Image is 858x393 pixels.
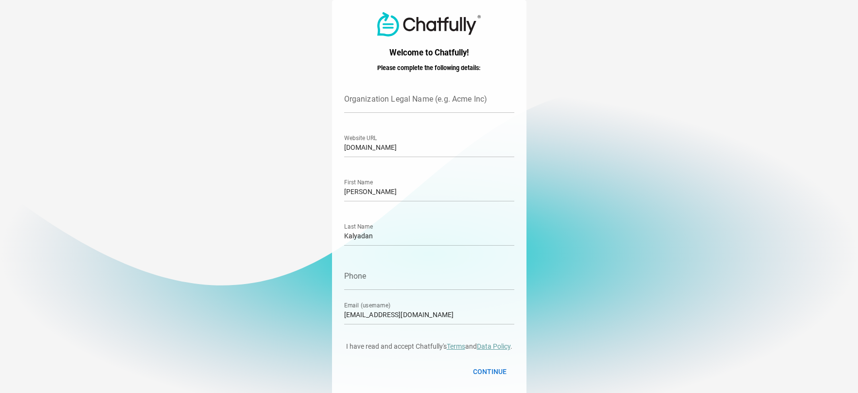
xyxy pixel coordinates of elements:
input: First Name [344,174,514,201]
div: Please complete the following details: [344,64,514,73]
div: I have read and accept Chatfully's and . [344,341,514,352]
input: Organization Legal Name (e.g. Acme Inc) [344,86,514,113]
img: Logo [377,12,481,36]
input: Phone [344,263,514,290]
input: Website URL [344,130,514,157]
a: Data Policy [477,342,510,350]
input: Last Name [344,218,514,246]
input: Email (username) [344,297,514,324]
div: Welcome to Chatfully! [344,47,514,59]
a: Terms [447,342,465,350]
button: Continue [469,363,510,380]
span: Continue [473,366,507,377]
